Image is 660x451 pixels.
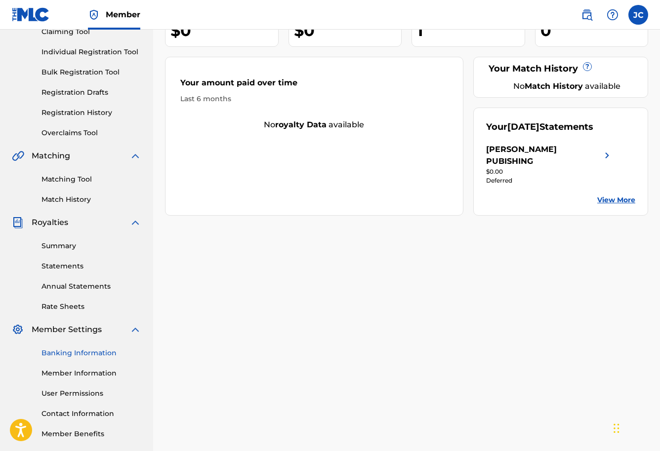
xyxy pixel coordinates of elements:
div: Deferred [486,176,613,185]
a: Member Benefits [41,429,141,439]
img: expand [129,324,141,336]
div: $0 [170,19,278,41]
div: Last 6 months [180,94,448,104]
a: Statements [41,261,141,271]
div: [PERSON_NAME] PUBISHING [486,144,601,167]
div: Your Statements [486,120,593,134]
a: Overclaims Tool [41,128,141,138]
div: $0.00 [486,167,613,176]
div: Drag [614,413,619,443]
img: Matching [12,150,24,162]
a: Annual Statements [41,281,141,292]
a: View More [597,195,635,205]
a: Rate Sheets [41,301,141,312]
div: Your Match History [486,62,635,75]
a: Individual Registration Tool [41,47,141,57]
div: Your amount paid over time [180,77,448,94]
span: Royalties [32,217,68,228]
span: [DATE] [507,121,539,132]
img: help [607,9,619,21]
span: Matching [32,150,70,162]
div: Help [603,5,622,25]
img: Top Rightsholder [88,9,100,21]
img: right chevron icon [601,144,613,167]
span: Member Settings [32,324,102,336]
span: Member [106,9,140,20]
a: [PERSON_NAME] PUBISHINGright chevron icon$0.00Deferred [486,144,613,185]
a: Contact Information [41,409,141,419]
div: User Menu [628,5,648,25]
img: expand [129,217,141,228]
div: $0 [294,19,402,41]
span: ? [583,63,591,71]
div: 0 [540,19,648,41]
strong: Match History [525,81,583,91]
a: Claiming Tool [41,27,141,37]
a: Registration Drafts [41,87,141,98]
a: User Permissions [41,388,141,399]
a: Public Search [577,5,597,25]
img: expand [129,150,141,162]
img: Royalties [12,217,24,228]
div: No available [498,80,635,92]
strong: royalty data [275,120,327,129]
img: MLC Logo [12,7,50,22]
a: Matching Tool [41,174,141,185]
a: Member Information [41,368,141,378]
img: search [581,9,593,21]
a: Match History [41,194,141,205]
a: Summary [41,241,141,251]
div: 1 [417,19,525,41]
a: Banking Information [41,348,141,358]
a: Registration History [41,108,141,118]
img: Member Settings [12,324,24,336]
iframe: Chat Widget [611,404,660,451]
a: Bulk Registration Tool [41,67,141,77]
div: No available [165,119,463,131]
